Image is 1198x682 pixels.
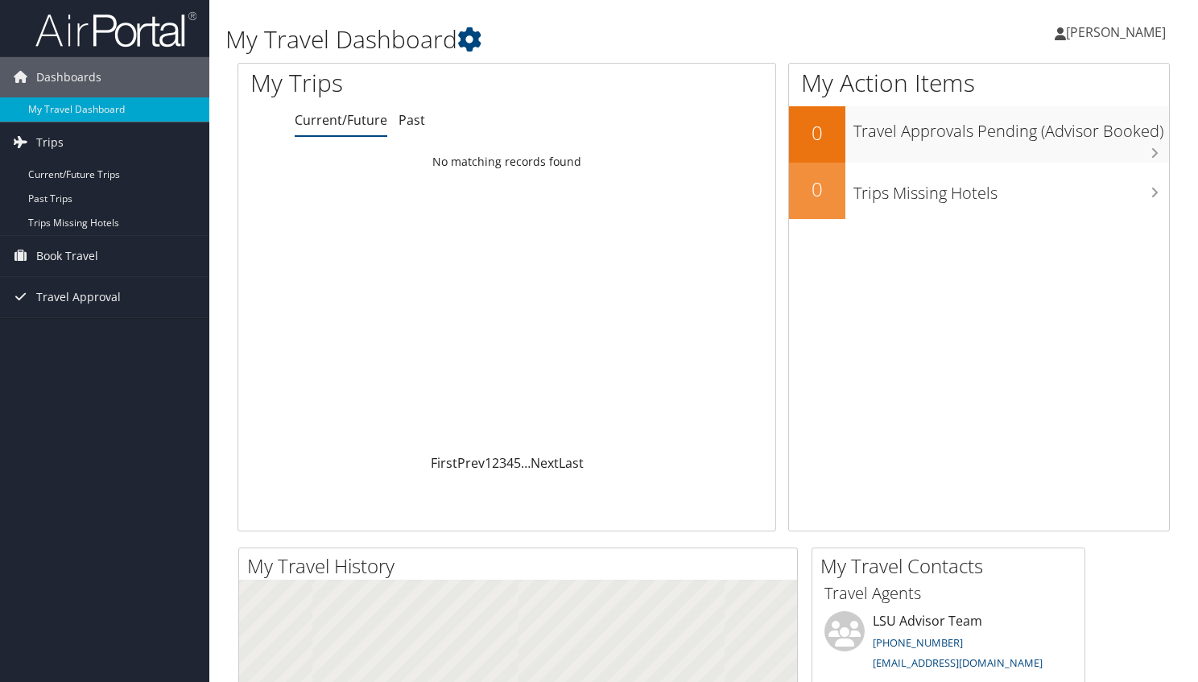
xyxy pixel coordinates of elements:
[485,454,492,472] a: 1
[36,122,64,163] span: Trips
[35,10,196,48] img: airportal-logo.png
[225,23,863,56] h1: My Travel Dashboard
[457,454,485,472] a: Prev
[514,454,521,472] a: 5
[492,454,499,472] a: 2
[506,454,514,472] a: 4
[295,111,387,129] a: Current/Future
[531,454,559,472] a: Next
[789,163,1169,219] a: 0Trips Missing Hotels
[853,174,1169,205] h3: Trips Missing Hotels
[789,119,845,147] h2: 0
[1066,23,1166,41] span: [PERSON_NAME]
[521,454,531,472] span: …
[36,236,98,276] span: Book Travel
[238,147,775,176] td: No matching records found
[399,111,425,129] a: Past
[250,66,539,100] h1: My Trips
[559,454,584,472] a: Last
[816,611,1080,677] li: LSU Advisor Team
[873,655,1043,670] a: [EMAIL_ADDRESS][DOMAIN_NAME]
[247,552,797,580] h2: My Travel History
[824,582,1072,605] h3: Travel Agents
[853,112,1169,143] h3: Travel Approvals Pending (Advisor Booked)
[789,176,845,203] h2: 0
[873,635,963,650] a: [PHONE_NUMBER]
[1055,8,1182,56] a: [PERSON_NAME]
[36,277,121,317] span: Travel Approval
[36,57,101,97] span: Dashboards
[789,66,1169,100] h1: My Action Items
[789,106,1169,163] a: 0Travel Approvals Pending (Advisor Booked)
[499,454,506,472] a: 3
[431,454,457,472] a: First
[820,552,1084,580] h2: My Travel Contacts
